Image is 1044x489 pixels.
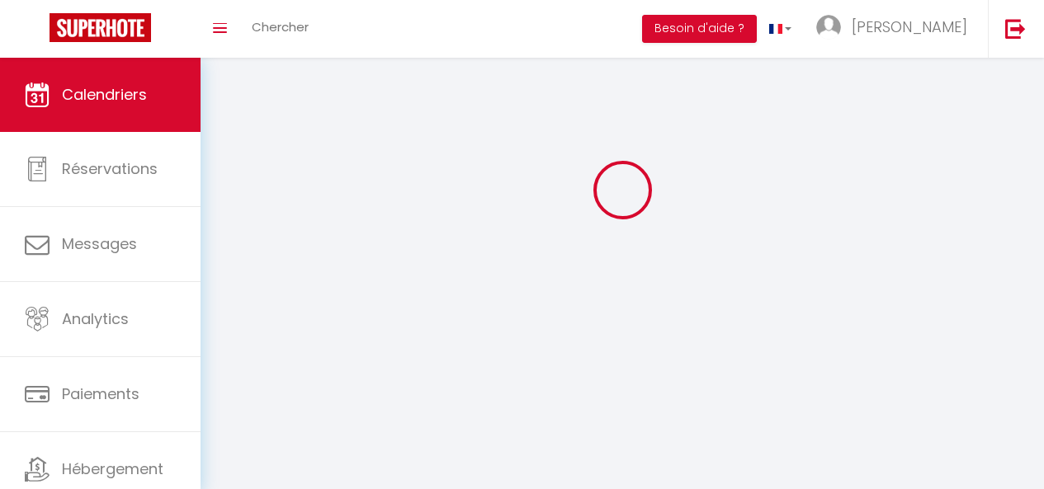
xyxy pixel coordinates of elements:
span: Hébergement [62,458,163,479]
img: Super Booking [50,13,151,42]
span: Chercher [252,18,309,35]
span: Analytics [62,308,129,329]
span: Réservations [62,158,158,179]
img: ... [816,15,841,40]
span: Paiements [62,383,139,404]
span: Messages [62,233,137,254]
img: logout [1005,18,1026,39]
span: [PERSON_NAME] [852,16,967,37]
button: Besoin d'aide ? [642,15,757,43]
span: Calendriers [62,84,147,105]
